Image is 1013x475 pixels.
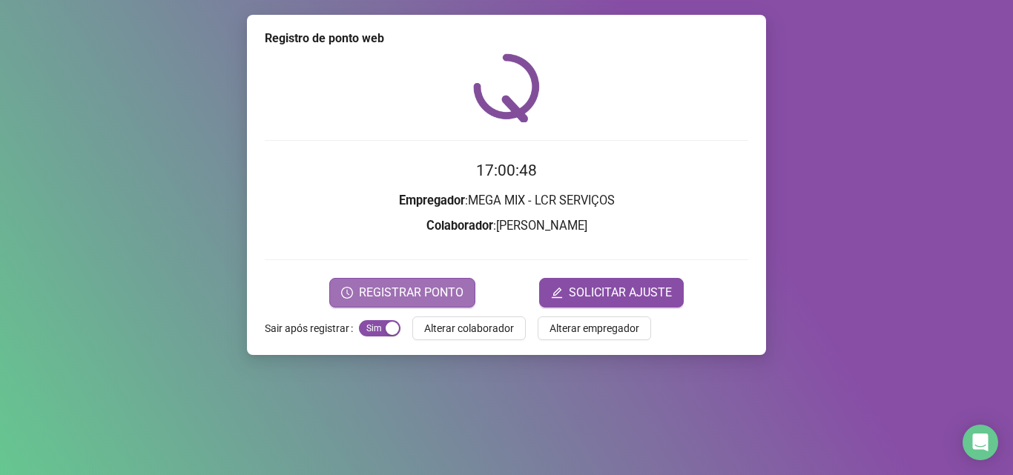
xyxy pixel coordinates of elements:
[399,193,465,207] strong: Empregador
[329,278,475,308] button: REGISTRAR PONTO
[265,216,748,236] h3: : [PERSON_NAME]
[359,284,463,302] span: REGISTRAR PONTO
[550,320,639,336] span: Alterar empregador
[412,316,526,340] button: Alterar colaborador
[265,30,748,47] div: Registro de ponto web
[476,162,537,179] time: 17:00:48
[569,284,672,302] span: SOLICITAR AJUSTE
[265,316,359,340] label: Sair após registrar
[426,219,493,233] strong: Colaborador
[424,320,514,336] span: Alterar colaborador
[551,287,563,299] span: edit
[538,316,651,340] button: Alterar empregador
[341,287,353,299] span: clock-circle
[539,278,684,308] button: editSOLICITAR AJUSTE
[963,425,998,460] div: Open Intercom Messenger
[265,191,748,210] h3: : MEGA MIX - LCR SERVIÇOS
[473,53,540,122] img: QRPoint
